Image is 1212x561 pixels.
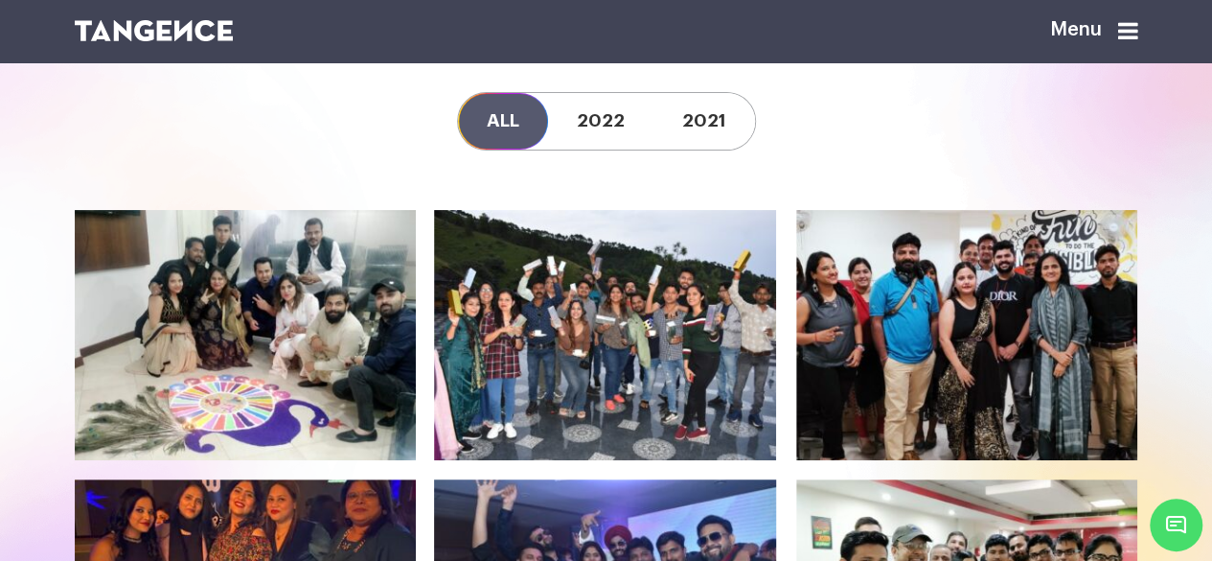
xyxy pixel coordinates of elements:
[653,93,755,150] a: 2021
[1150,499,1202,551] span: Chat Widget
[458,93,548,150] a: All
[548,93,653,150] a: 2022
[75,20,234,41] img: logo SVG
